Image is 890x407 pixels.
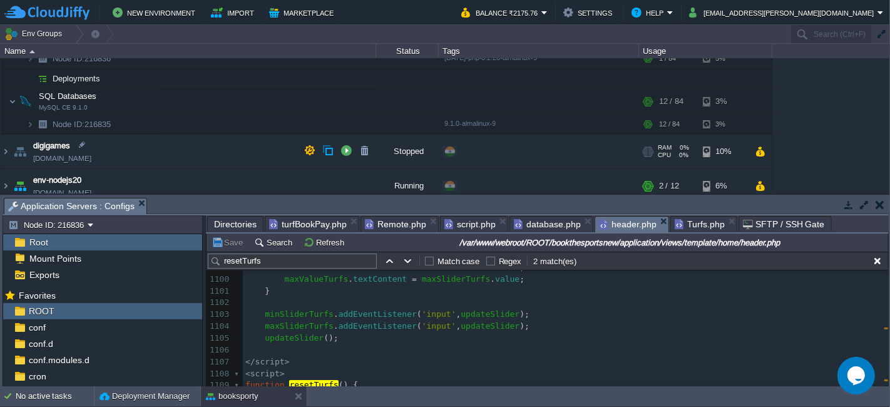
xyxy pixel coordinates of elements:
[17,89,34,114] img: AMDAwAAAACH5BAEAAAAALAAAAAABAAEAAAICRAEAOw==
[514,217,581,232] span: database.php
[670,216,737,232] li: /var/www/webroot/ROOT/bookthesportsnew/application/controllers/Turfs.php
[444,217,496,232] span: script.php
[490,262,495,272] span: .
[53,54,84,63] span: Node ID:
[33,152,91,165] a: [DOMAIN_NAME]
[265,216,359,232] li: /var/www/webroot/ROOT/bookthesportsnew/application/views/home/turfBookPay.php
[659,89,683,114] div: 12 / 84
[377,44,438,58] div: Status
[675,217,725,232] span: Turfs.php
[245,380,285,389] span: function
[677,144,689,152] span: 0%
[324,333,338,343] span: ();
[27,269,61,281] a: Exports
[34,69,51,88] img: AMDAwAAAACH5BAEAAAAALAAAAAABAAEAAAICRAEAOw==
[51,53,113,64] a: Node ID:216836
[26,322,48,333] a: conf
[207,274,232,286] div: 1100
[743,217,825,232] span: SFTP / SSH Gate
[51,119,113,130] a: Node ID:216835
[456,309,461,319] span: ,
[26,69,34,88] img: AMDAwAAAACH5BAEAAAAALAAAAAABAAEAAAICRAEAOw==
[689,5,877,20] button: [EMAIL_ADDRESS][PERSON_NAME][DOMAIN_NAME]
[519,321,529,331] span: );
[837,357,877,394] iframe: chat widget
[9,89,16,114] img: AMDAwAAAACH5BAEAAAAALAAAAAABAAEAAAICRAEAOw==
[461,309,519,319] span: updateSlider
[422,309,456,319] span: 'input'
[27,253,83,264] a: Mount Points
[334,321,339,331] span: .
[51,73,102,84] a: Deployments
[440,216,508,232] li: /var/www/webroot/ROOT/bookthesportsnew/application/views/template/home/script.php
[1,44,376,58] div: Name
[51,53,113,64] span: 216836
[495,274,519,284] span: value
[212,237,247,248] button: Save
[439,44,638,58] div: Tags
[563,5,616,20] button: Settings
[26,49,34,68] img: AMDAwAAAACH5BAEAAAAALAAAAAABAAEAAAICRAEAOw==
[16,290,58,301] span: Favorites
[348,274,353,284] span: .
[207,379,232,391] div: 1109
[599,217,657,232] span: header.php
[26,115,34,134] img: AMDAwAAAACH5BAEAAAAALAAAAAABAAEAAAICRAEAOw==
[422,262,491,272] span: minSliderTurfs
[8,219,88,230] button: Node ID: 216836
[206,390,258,403] button: booksporty
[703,115,744,134] div: 3%
[361,216,439,232] li: /var/www/webroot/ROOT/bookthesportsnew/application/controllers/Remote.php
[207,321,232,332] div: 1104
[365,217,426,232] span: Remote.php
[1,135,11,168] img: AMDAwAAAACH5BAEAAAAALAAAAAABAAEAAAICRAEAOw==
[33,140,70,152] a: digigames
[461,321,519,331] span: updateSlider
[659,169,679,203] div: 2 / 12
[456,321,461,331] span: ,
[26,306,56,317] a: ROOT
[265,309,334,319] span: minSliderTurfs
[26,371,48,382] a: cron
[659,115,680,134] div: 12 / 84
[245,286,270,296] span: }
[422,274,491,284] span: maxSliderTurfs
[38,91,98,101] a: SQL DatabasesMySQL CE 9.1.0
[676,152,688,159] span: 0%
[207,332,232,344] div: 1105
[703,49,744,68] div: 5%
[490,274,495,284] span: .
[334,309,339,319] span: .
[265,333,324,343] span: updateSlider
[412,274,417,284] span: =
[422,321,456,331] span: 'input'
[1,169,11,203] img: AMDAwAAAACH5BAEAAAAALAAAAAABAAEAAAICRAEAOw==
[703,169,744,203] div: 6%
[8,198,135,214] span: Application Servers : Configs
[39,104,88,111] span: MySQL CE 9.1.0
[33,187,91,199] a: [DOMAIN_NAME]
[376,169,439,203] div: Running
[339,380,358,389] span: () {
[519,262,524,272] span: ;
[659,49,676,68] div: 1 / 84
[207,368,232,380] div: 1108
[26,354,91,366] a: conf.modules.d
[211,5,258,20] button: Import
[461,5,541,20] button: Balance ₹2175.76
[658,144,672,152] span: RAM
[348,262,353,272] span: .
[4,5,90,21] img: CloudJiffy
[100,390,190,403] button: Deployment Manager
[376,135,439,168] div: Stopped
[417,321,422,331] span: (
[27,237,50,248] a: Root
[285,262,349,272] span: minValueTurfs
[4,25,66,43] button: Env Groups
[339,309,417,319] span: addEventListener
[34,49,51,68] img: AMDAwAAAACH5BAEAAAAALAAAAAABAAEAAAICRAEAOw==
